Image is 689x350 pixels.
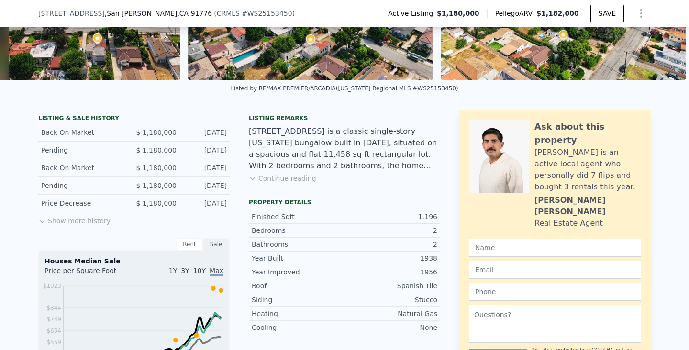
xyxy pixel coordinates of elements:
div: Bathrooms [252,240,344,249]
div: Sale [203,238,230,251]
span: $ 1,180,000 [136,129,177,136]
span: , San [PERSON_NAME] [105,9,212,18]
div: Roof [252,281,344,291]
div: Property details [249,198,440,206]
div: Pending [41,181,126,190]
tspan: $749 [46,316,61,323]
div: [DATE] [184,163,227,173]
button: Show more history [38,212,111,226]
div: Listing remarks [249,114,440,122]
div: [DATE] [184,128,227,137]
div: [DATE] [184,181,227,190]
span: $1,182,000 [536,10,579,17]
input: Email [469,261,641,279]
span: 10Y [193,267,206,274]
div: Year Improved [252,267,344,277]
div: [STREET_ADDRESS] is a classic single-story [US_STATE] bungalow built in [DATE], situated on a spa... [249,126,440,172]
div: [DATE] [184,198,227,208]
span: $ 1,180,000 [136,146,177,154]
div: Bedrooms [252,226,344,235]
div: [DATE] [184,145,227,155]
div: Cooling [252,323,344,332]
div: 2 [344,240,437,249]
span: 1Y [169,267,177,274]
div: 2 [344,226,437,235]
span: , CA 91776 [177,10,212,17]
div: None [344,323,437,332]
button: Continue reading [249,174,316,183]
div: ( ) [214,9,295,18]
div: Price Decrease [41,198,126,208]
div: Real Estate Agent [534,218,603,229]
span: $ 1,180,000 [136,164,177,172]
div: Listed by RE/MAX PREMIER/ARCADIA ([US_STATE] Regional MLS #WS25153450) [231,85,458,92]
div: Houses Median Sale [44,256,223,266]
div: Siding [252,295,344,305]
div: Rent [176,238,203,251]
button: SAVE [590,5,624,22]
div: 1,196 [344,212,437,221]
div: Natural Gas [344,309,437,318]
button: Show Options [632,4,651,23]
div: LISTING & SALE HISTORY [38,114,230,124]
div: Finished Sqft [252,212,344,221]
span: $1,180,000 [437,9,479,18]
tspan: $559 [46,339,61,346]
div: Year Built [252,253,344,263]
tspan: $654 [46,328,61,334]
tspan: $1023 [43,283,61,289]
div: Pending [41,145,126,155]
div: [PERSON_NAME] is an active local agent who personally did 7 flips and bought 3 rentals this year. [534,147,641,193]
tspan: $844 [46,305,61,311]
div: Ask about this property [534,120,641,147]
span: CRMLS [217,10,240,17]
div: Back On Market [41,128,126,137]
span: # WS25153450 [242,10,292,17]
span: Max [210,267,223,276]
div: 1938 [344,253,437,263]
div: Back On Market [41,163,126,173]
input: Phone [469,283,641,301]
div: [PERSON_NAME] [PERSON_NAME] [534,195,641,218]
span: Pellego ARV [495,9,537,18]
span: $ 1,180,000 [136,182,177,189]
input: Name [469,239,641,257]
div: Spanish Tile [344,281,437,291]
div: Heating [252,309,344,318]
span: Active Listing [388,9,437,18]
span: [STREET_ADDRESS] [38,9,105,18]
span: $ 1,180,000 [136,199,177,207]
span: 3Y [181,267,189,274]
div: Stucco [344,295,437,305]
div: 1956 [344,267,437,277]
div: Price per Square Foot [44,266,134,281]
